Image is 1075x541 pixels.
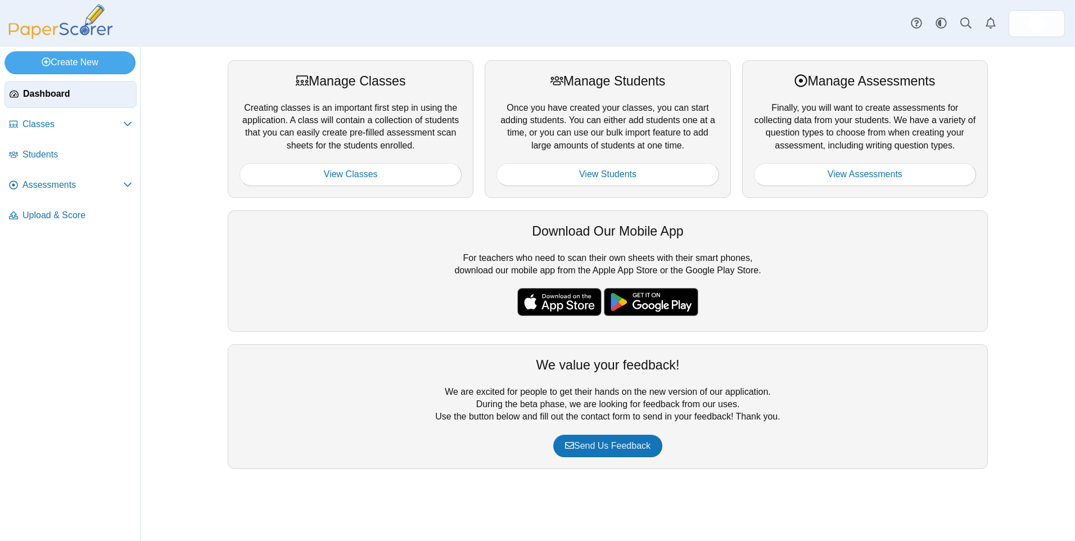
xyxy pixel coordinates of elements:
[742,60,988,197] div: Finally, you will want to create assessments for collecting data from your students. We have a va...
[4,202,137,229] a: Upload & Score
[1028,15,1046,33] img: ps.hreErqNOxSkiDGg1
[22,118,123,130] span: Classes
[4,81,137,108] a: Dashboard
[4,4,117,39] img: PaperScorer
[228,344,988,469] div: We are excited for people to get their hands on the new version of our application. During the be...
[4,51,135,74] a: Create New
[485,60,730,197] div: Once you have created your classes, you can start adding students. You can either add students on...
[22,179,123,191] span: Assessments
[754,163,976,186] a: View Assessments
[553,435,662,457] a: Send Us Feedback
[23,88,132,100] span: Dashboard
[1028,15,1046,33] span: Micah Willis
[228,210,988,332] div: For teachers who need to scan their own sheets with their smart phones, download our mobile app f...
[240,222,976,240] div: Download Our Mobile App
[4,172,137,199] a: Assessments
[517,288,602,316] img: apple-store-badge.svg
[22,209,132,222] span: Upload & Score
[604,288,698,316] img: google-play-badge.png
[565,441,651,450] span: Send Us Feedback
[4,142,137,169] a: Students
[240,163,462,186] a: View Classes
[4,31,117,40] a: PaperScorer
[240,72,462,90] div: Manage Classes
[754,72,976,90] div: Manage Assessments
[22,148,132,161] span: Students
[1009,10,1065,37] a: ps.hreErqNOxSkiDGg1
[496,163,719,186] a: View Students
[496,72,719,90] div: Manage Students
[228,60,473,197] div: Creating classes is an important first step in using the application. A class will contain a coll...
[978,11,1003,36] a: Alerts
[4,111,137,138] a: Classes
[240,356,976,374] div: We value your feedback!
